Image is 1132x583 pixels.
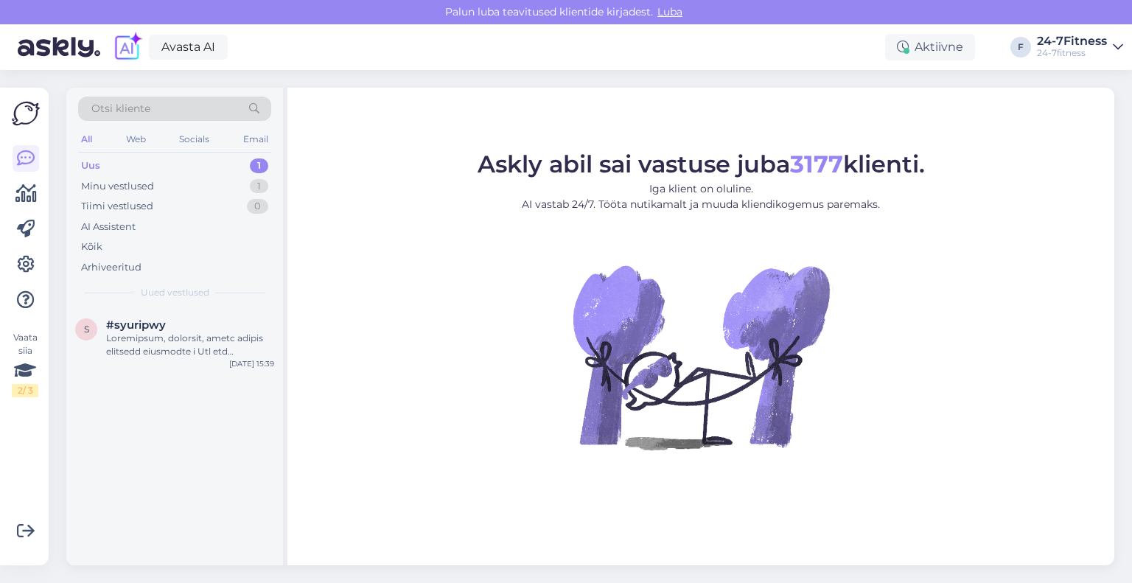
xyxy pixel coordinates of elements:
[1037,47,1107,59] div: 24-7fitness
[81,240,102,254] div: Kõik
[81,179,154,194] div: Minu vestlused
[81,260,141,275] div: Arhiveeritud
[885,34,975,60] div: Aktiivne
[653,5,687,18] span: Luba
[123,130,149,149] div: Web
[106,332,274,358] div: Loremipsum, dolorsit, ametc adipis elitsedd eiusmodte i Utl etd magnaaliqua en admin? Ven quisn e...
[106,318,166,332] span: #syuripwy
[112,32,143,63] img: explore-ai
[78,130,95,149] div: All
[478,150,925,178] span: Askly abil sai vastuse juba klienti.
[247,199,268,214] div: 0
[1010,37,1031,57] div: F
[478,181,925,212] p: Iga klient on oluline. AI vastab 24/7. Tööta nutikamalt ja muuda kliendikogemus paremaks.
[176,130,212,149] div: Socials
[81,158,100,173] div: Uus
[141,286,209,299] span: Uued vestlused
[12,384,38,397] div: 2 / 3
[12,331,38,397] div: Vaata siia
[568,224,834,489] img: No Chat active
[81,199,153,214] div: Tiimi vestlused
[12,100,40,128] img: Askly Logo
[81,220,136,234] div: AI Assistent
[229,358,274,369] div: [DATE] 15:39
[84,324,89,335] span: s
[790,150,843,178] b: 3177
[250,158,268,173] div: 1
[240,130,271,149] div: Email
[250,179,268,194] div: 1
[149,35,228,60] a: Avasta AI
[1037,35,1107,47] div: 24-7Fitness
[1037,35,1123,59] a: 24-7Fitness24-7fitness
[91,101,150,116] span: Otsi kliente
